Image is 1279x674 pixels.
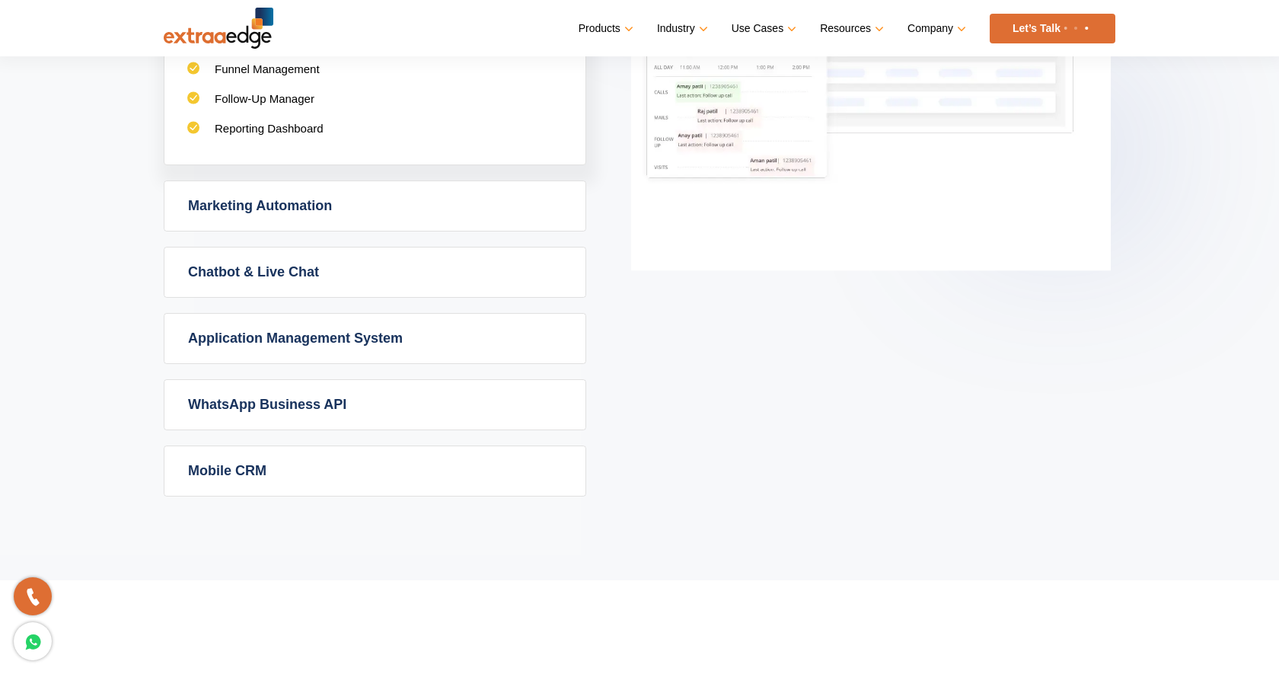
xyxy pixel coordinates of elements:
[187,62,563,91] li: Funnel Management
[164,314,585,363] a: Application Management System
[187,121,563,151] li: Reporting Dashboard
[657,18,705,40] a: Industry
[164,446,585,496] a: Mobile CRM
[732,18,793,40] a: Use Cases
[820,18,881,40] a: Resources
[990,14,1115,43] a: Let’s Talk
[907,18,963,40] a: Company
[187,91,563,121] li: Follow-Up Manager
[164,248,585,297] a: Chatbot & Live Chat
[164,181,585,231] a: Marketing Automation
[164,380,585,430] a: WhatsApp Business API
[579,18,630,40] a: Products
